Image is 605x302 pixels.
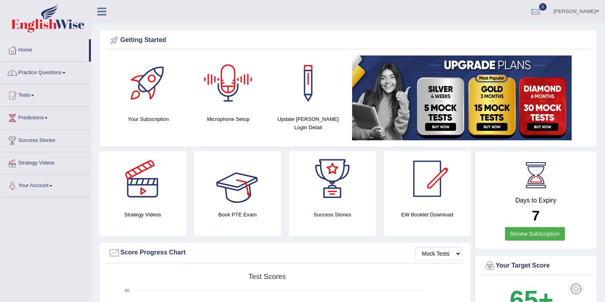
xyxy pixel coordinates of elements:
a: Success Stories [0,130,91,149]
h4: EW Booklet Download [384,210,471,219]
a: Strategy Videos [0,152,91,172]
span: 0 [539,3,547,11]
h4: Microphone Setup [192,115,264,123]
h4: Strategy Videos [99,210,186,219]
div: Score Progress Chart [108,247,462,259]
text: 90 [125,288,129,293]
tspan: Test scores [249,273,286,281]
h4: Book PTE Exam [194,210,281,219]
a: Predictions [0,107,91,127]
a: Your Account [0,175,91,195]
a: Renew Subscription [505,227,565,241]
h4: Your Subscription [112,115,184,123]
h4: Days to Expiry [484,197,588,204]
a: Practice Questions [0,62,91,82]
div: Getting Started [108,34,588,46]
h4: Success Stories [289,210,376,219]
a: Home [0,39,89,59]
a: Tests [0,84,91,104]
img: small5.jpg [352,55,572,140]
div: Your Target Score [484,260,588,272]
b: 7 [532,208,539,223]
h4: Update [PERSON_NAME] Login Detail [272,115,344,132]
